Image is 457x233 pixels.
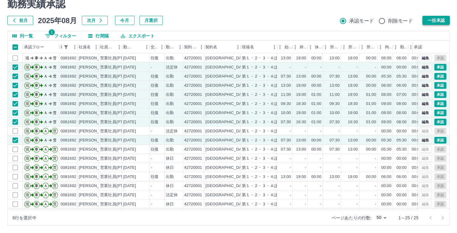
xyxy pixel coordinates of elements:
div: 終業 [300,41,306,54]
text: Ａ [44,120,47,124]
div: [DATE] [123,128,136,134]
div: [DATE] [123,101,136,107]
div: - [290,64,291,70]
button: エクスポート [116,31,159,40]
div: [DATE] [123,64,136,70]
div: 0081692 [61,128,76,134]
div: 42720001 [184,101,202,107]
div: 07:30 [281,74,291,79]
div: 承認 [413,41,444,54]
div: 42720001 [184,64,202,70]
div: 0081692 [61,110,76,116]
div: 第１・２・３・４ぽぷら児童クラブ [242,110,306,116]
div: 営業社員(PT契約) [100,101,132,107]
button: 一括承認 [422,16,450,25]
div: 拘束 [378,41,393,54]
div: 往復 [151,119,159,125]
div: 第１・２・３・４ぽぷら児童クラブ [242,128,306,134]
div: 勤務日 [123,41,134,54]
button: 月選択 [139,16,163,25]
button: 承認 [434,91,446,98]
button: メニュー [233,43,242,52]
div: 第１・２・３・４ぽぷら児童クラブ [242,83,306,89]
div: - [338,64,340,70]
div: 42720001 [184,74,202,79]
div: 00:00 [381,64,391,70]
div: 所定休憩 [359,41,378,54]
text: 営 [53,83,57,88]
div: 出勤 [166,137,174,143]
div: 往復 [151,55,159,61]
button: フィルター表示 [62,43,70,51]
div: 13:00 [296,74,306,79]
div: 0081692 [61,119,76,125]
div: [DATE] [123,74,136,79]
div: [DATE] [123,137,136,143]
button: 編集 [419,64,432,71]
div: 07:30 [330,74,340,79]
button: メニュー [115,43,124,52]
div: 拘束 [385,41,392,54]
text: 事 [35,138,38,142]
div: 契約コード [183,41,204,54]
text: 現 [26,83,29,88]
div: 所定休憩 [367,41,376,54]
div: 00:00 [311,74,321,79]
div: 出勤 [166,119,174,125]
div: 00:00 [412,119,422,125]
div: 42720001 [184,110,202,116]
div: 契約コード [184,41,197,54]
div: 10:00 [330,110,340,116]
text: 事 [35,74,38,78]
div: 00:00 [412,74,422,79]
div: 法定休 [166,128,178,134]
div: 50 [374,213,389,222]
div: 営業社員(PT契約) [100,83,132,89]
button: 承認 [434,100,446,107]
div: 08:00 [381,92,391,98]
text: Ａ [44,56,47,60]
div: 第１・２・３・４ぽぷら児童クラブ [242,137,306,143]
div: [GEOGRAPHIC_DATA] [205,92,247,98]
div: 出勤 [166,74,174,79]
span: 1 [49,29,55,35]
div: [GEOGRAPHIC_DATA] [205,83,247,89]
div: 13:00 [296,137,306,143]
div: 現場名 [242,41,254,54]
div: 19:00 [348,110,358,116]
div: 05:30 [381,137,391,143]
div: 13:00 [281,55,291,61]
div: 勤務 [393,41,408,54]
div: 勤務区分 [165,41,183,54]
div: 0081692 [61,64,76,70]
div: 01:00 [366,110,376,116]
h5: 2025年08月 [38,16,77,25]
button: 次月 [82,16,108,25]
div: 往復 [151,74,159,79]
div: 06:00 [381,83,391,89]
div: [GEOGRAPHIC_DATA] [205,101,247,107]
text: 営 [53,74,57,78]
div: 16:30 [296,119,306,125]
button: 編集 [419,119,432,125]
div: 00:00 [412,83,422,89]
div: 13:00 [348,74,358,79]
div: 09:00 [381,110,391,116]
button: 編集 [419,91,432,98]
span: 削除モード [388,17,413,25]
div: 出勤 [166,101,174,107]
div: [PERSON_NAME] [79,128,112,134]
div: 08:00 [396,119,406,125]
div: 社員番号 [59,41,78,54]
button: 承認 [434,110,446,116]
text: 営 [53,120,57,124]
div: 所定開始 [323,41,341,54]
div: [PERSON_NAME] [79,74,112,79]
div: 08:00 [396,101,406,107]
text: 事 [35,111,38,115]
div: 07:30 [330,137,340,143]
div: 18:30 [296,101,306,107]
button: フィルター表示 [40,31,81,40]
div: 社員名 [79,41,91,54]
div: 第１・２・３・４ぽぷら児童クラブ [242,101,306,107]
